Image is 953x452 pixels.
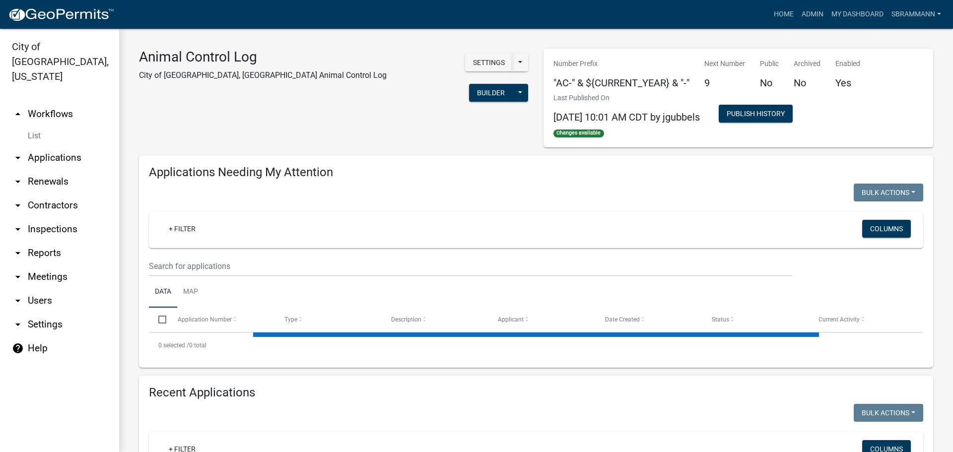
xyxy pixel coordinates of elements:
[553,111,700,123] span: [DATE] 10:01 AM CDT by jgubbels
[149,386,923,400] h4: Recent Applications
[391,316,421,323] span: Description
[469,84,513,102] button: Builder
[794,77,820,89] h5: No
[704,59,745,69] p: Next Number
[553,59,689,69] p: Number Prefix
[178,316,232,323] span: Application Number
[862,220,911,238] button: Columns
[149,333,923,358] div: 0 total
[465,54,513,71] button: Settings
[794,59,820,69] p: Archived
[149,165,923,180] h4: Applications Needing My Attention
[12,342,24,354] i: help
[177,276,204,308] a: Map
[488,308,595,331] datatable-header-cell: Applicant
[854,404,923,422] button: Bulk Actions
[284,316,297,323] span: Type
[719,105,793,123] button: Publish History
[760,59,779,69] p: Public
[12,176,24,188] i: arrow_drop_down
[595,308,702,331] datatable-header-cell: Date Created
[770,5,798,24] a: Home
[149,308,168,331] datatable-header-cell: Select
[719,111,793,119] wm-modal-confirm: Workflow Publish History
[605,316,640,323] span: Date Created
[704,77,745,89] h5: 9
[553,93,700,103] p: Last Published On
[149,256,792,276] input: Search for applications
[12,223,24,235] i: arrow_drop_down
[149,276,177,308] a: Data
[139,69,387,81] p: City of [GEOGRAPHIC_DATA], [GEOGRAPHIC_DATA] Animal Control Log
[854,184,923,201] button: Bulk Actions
[760,77,779,89] h5: No
[818,316,860,323] span: Current Activity
[827,5,887,24] a: My Dashboard
[12,319,24,330] i: arrow_drop_down
[12,271,24,283] i: arrow_drop_down
[835,77,860,89] h5: Yes
[12,152,24,164] i: arrow_drop_down
[702,308,809,331] datatable-header-cell: Status
[12,199,24,211] i: arrow_drop_down
[712,316,729,323] span: Status
[168,308,274,331] datatable-header-cell: Application Number
[553,77,689,89] h5: "AC-" & ${CURRENT_YEAR} & "-"
[275,308,382,331] datatable-header-cell: Type
[12,295,24,307] i: arrow_drop_down
[12,247,24,259] i: arrow_drop_down
[161,220,204,238] a: + Filter
[835,59,860,69] p: Enabled
[498,316,524,323] span: Applicant
[809,308,916,331] datatable-header-cell: Current Activity
[139,49,387,65] h3: Animal Control Log
[12,108,24,120] i: arrow_drop_up
[553,129,604,137] span: Changes available
[887,5,945,24] a: SBrammann
[382,308,488,331] datatable-header-cell: Description
[158,342,189,349] span: 0 selected /
[798,5,827,24] a: Admin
